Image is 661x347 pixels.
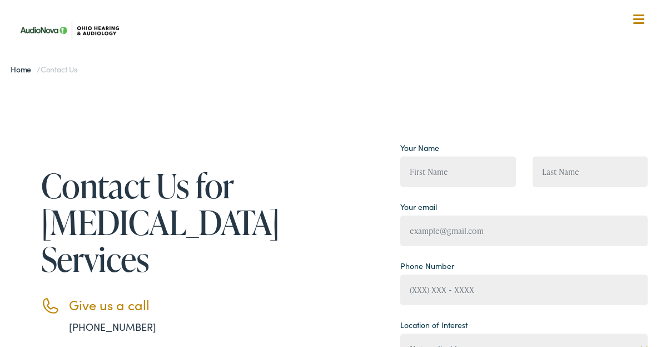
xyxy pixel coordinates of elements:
[400,319,468,331] label: Location of Interest
[11,63,77,75] span: /
[69,297,269,313] h3: Give us a call
[41,63,77,75] span: Contact Us
[69,320,156,334] a: [PHONE_NUMBER]
[400,157,516,187] input: First Name
[400,260,454,272] label: Phone Number
[11,63,37,75] a: Home
[22,45,648,79] a: What We Offer
[41,167,269,277] h1: Contact Us for [MEDICAL_DATA] Services
[400,275,648,305] input: (XXX) XXX - XXXX
[400,216,648,246] input: example@gmail.com
[400,142,439,154] label: Your Name
[533,157,648,187] input: Last Name
[400,201,437,213] label: Your email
